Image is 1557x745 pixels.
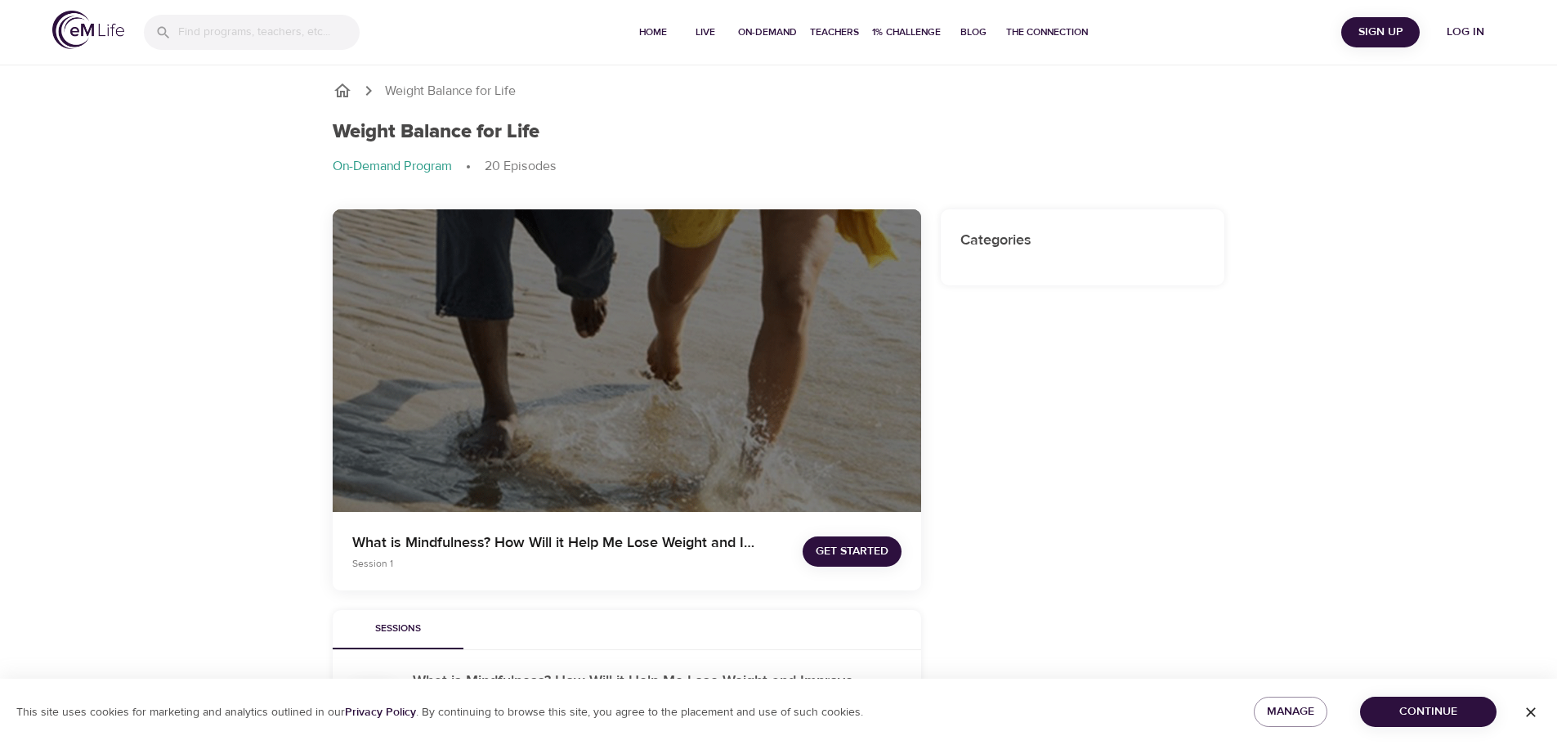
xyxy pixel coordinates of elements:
span: Live [686,24,725,41]
button: Log in [1426,17,1505,47]
span: Sessions [342,621,454,638]
nav: breadcrumb [333,157,1225,177]
p: Session 1 [352,556,759,571]
button: Get Started [803,536,902,567]
button: Continue [1360,697,1497,727]
h6: Categories [960,229,1206,253]
p: 20 Episodes [485,157,557,176]
h1: Weight Balance for Life [333,120,539,144]
p: On-Demand Program [333,157,452,176]
span: Log in [1433,22,1498,43]
p: What is Mindfulness? How Will it Help Me Lose Weight and Improve Health? [352,532,759,554]
span: Blog [954,24,993,41]
span: 1% Challenge [872,24,941,41]
button: Manage [1254,697,1327,727]
span: Sign Up [1348,22,1413,43]
p: Weight Balance for Life [385,82,516,101]
span: The Connection [1006,24,1088,41]
input: Find programs, teachers, etc... [178,15,360,50]
span: Manage [1267,702,1314,722]
img: logo [52,11,124,49]
nav: breadcrumb [333,81,1225,101]
button: Sign Up [1341,17,1420,47]
span: Home [633,24,673,41]
span: Teachers [810,24,859,41]
span: On-Demand [738,24,797,41]
h6: What is Mindfulness? How Will it Help Me Lose Weight and Improve Health? [413,670,902,717]
a: Privacy Policy [345,705,416,720]
span: Continue [1373,702,1483,722]
span: Get Started [816,541,888,562]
